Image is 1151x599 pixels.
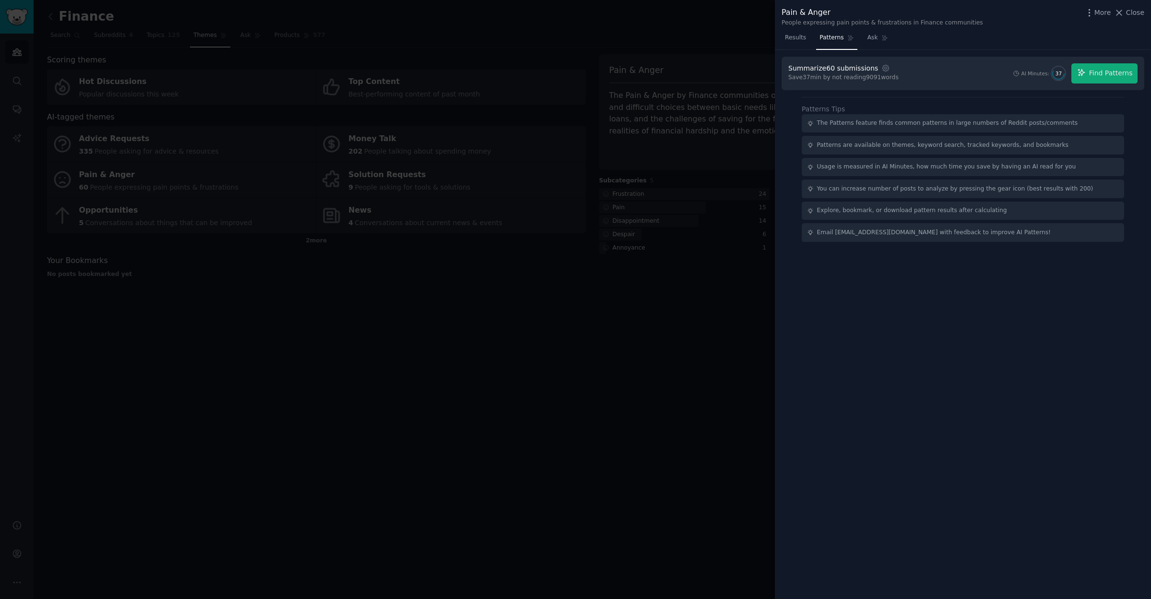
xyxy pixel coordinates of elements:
[1126,8,1144,18] span: Close
[864,30,891,50] a: Ask
[817,228,1051,237] div: Email [EMAIL_ADDRESS][DOMAIN_NAME] with feedback to improve AI Patterns!
[1071,63,1138,84] button: Find Patterns
[817,185,1093,193] div: You can increase number of posts to analyze by pressing the gear icon (best results with 200)
[782,30,809,50] a: Results
[788,63,878,73] div: Summarize 60 submissions
[819,34,843,42] span: Patterns
[782,19,983,27] div: People expressing pain points & frustrations in Finance communities
[1056,70,1062,77] span: 37
[1021,70,1049,77] div: AI Minutes:
[788,73,899,82] div: Save 37 min by not reading 9091 words
[817,163,1076,171] div: Usage is measured in AI Minutes, how much time you save by having an AI read for you
[817,141,1068,150] div: Patterns are available on themes, keyword search, tracked keywords, and bookmarks
[867,34,878,42] span: Ask
[817,206,1007,215] div: Explore, bookmark, or download pattern results after calculating
[785,34,806,42] span: Results
[817,119,1078,128] div: The Patterns feature finds common patterns in large numbers of Reddit posts/comments
[1084,8,1111,18] button: More
[1089,68,1133,78] span: Find Patterns
[782,7,983,19] div: Pain & Anger
[802,105,845,113] label: Patterns Tips
[1094,8,1111,18] span: More
[816,30,857,50] a: Patterns
[1114,8,1144,18] button: Close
